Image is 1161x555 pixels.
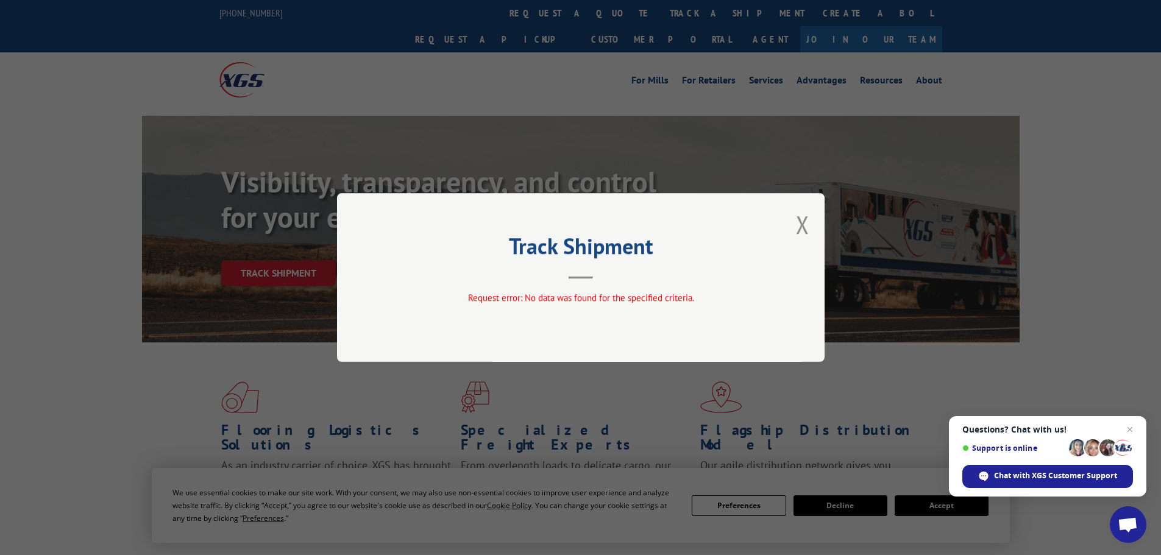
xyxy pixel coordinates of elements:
span: Questions? Chat with us! [962,425,1133,434]
span: Request error: No data was found for the specified criteria. [467,292,694,303]
div: Open chat [1110,506,1146,543]
span: Close chat [1123,422,1137,437]
span: Chat with XGS Customer Support [994,470,1117,481]
button: Close modal [796,208,809,241]
span: Support is online [962,444,1065,453]
div: Chat with XGS Customer Support [962,465,1133,488]
h2: Track Shipment [398,238,764,261]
